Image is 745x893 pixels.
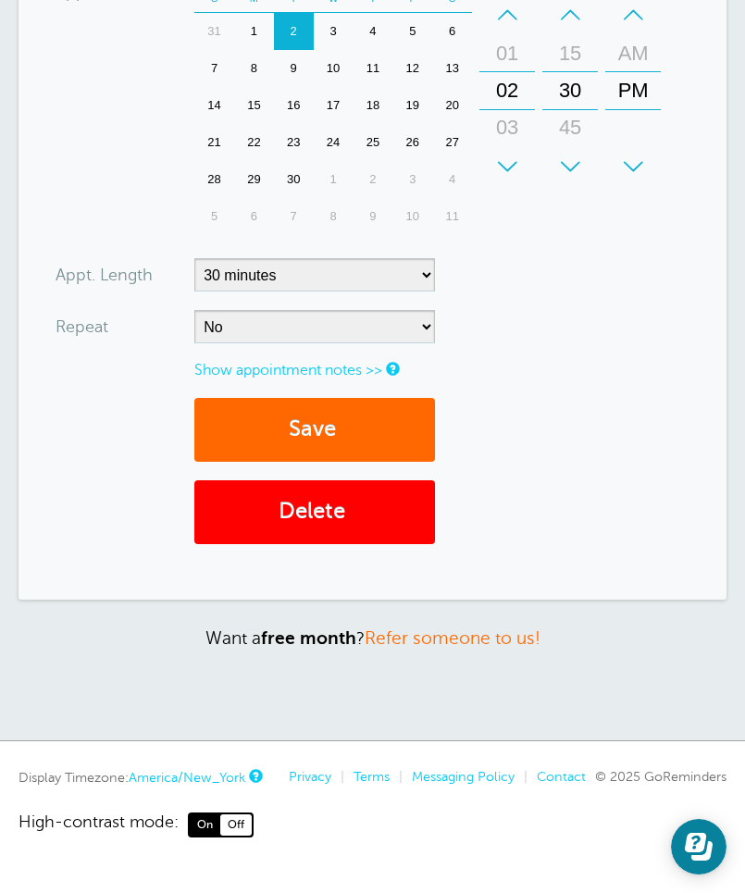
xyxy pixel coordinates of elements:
div: 1 [234,13,274,50]
div: Friday, September 12 [392,50,432,87]
div: Wednesday, October 1 [314,161,354,198]
div: Wednesday, September 3 [314,13,354,50]
div: 04 [485,146,529,183]
div: Tuesday, September 2 [274,13,314,50]
div: 8 [314,198,354,235]
div: Tuesday, September 30 [274,161,314,198]
div: Monday, October 6 [234,198,274,235]
div: Friday, September 5 [392,13,432,50]
div: Sunday, August 31 [194,13,234,50]
div: 01 [485,35,529,72]
div: 16 [274,87,314,124]
label: Repeat [56,318,108,335]
span: Off [220,814,252,835]
div: Thursday, September 25 [354,124,393,161]
div: 12 [392,50,432,87]
div: AM [611,35,655,72]
div: 25 [354,124,393,161]
div: 03 [485,109,529,146]
div: 02 [485,72,529,109]
div: 3 [392,161,432,198]
div: 27 [432,124,472,161]
a: Terms [354,769,390,784]
div: Wednesday, September 17 [314,87,354,124]
div: 4 [354,13,393,50]
div: Monday, September 15 [234,87,274,124]
div: Display Timezone: [19,769,260,786]
div: 20 [432,87,472,124]
div: 15 [548,35,592,72]
div: 11 [432,198,472,235]
div: Saturday, October 11 [432,198,472,235]
div: Saturday, September 20 [432,87,472,124]
div: 8 [234,50,274,87]
label: Appt. Length [56,267,153,283]
div: 10 [314,50,354,87]
div: 5 [392,13,432,50]
div: 30 [274,161,314,198]
div: 6 [234,198,274,235]
div: Tuesday, September 23 [274,124,314,161]
div: Friday, September 19 [392,87,432,124]
li: | [331,769,344,785]
a: America/New_York [129,770,245,785]
div: Saturday, October 4 [432,161,472,198]
li: | [390,769,403,785]
div: Sunday, October 5 [194,198,234,235]
div: 21 [194,124,234,161]
div: Friday, September 26 [392,124,432,161]
div: 19 [392,87,432,124]
li: | [515,769,528,785]
div: PM [611,72,655,109]
span: High-contrast mode: [19,812,179,837]
div: 9 [274,50,314,87]
div: Saturday, September 27 [432,124,472,161]
div: 10 [392,198,432,235]
div: 11 [354,50,393,87]
div: Wednesday, September 24 [314,124,354,161]
div: 9 [354,198,393,235]
strong: free month [261,628,356,648]
div: 3 [314,13,354,50]
div: 45 [548,109,592,146]
span: On [190,814,220,835]
div: 29 [234,161,274,198]
div: Monday, September 29 [234,161,274,198]
div: Thursday, September 18 [354,87,393,124]
div: Saturday, September 6 [432,13,472,50]
div: 15 [234,87,274,124]
div: 31 [194,13,234,50]
a: Refer someone to us! [365,628,540,648]
p: Want a ? [19,627,726,649]
div: Sunday, September 7 [194,50,234,87]
div: 23 [274,124,314,161]
div: 28 [194,161,234,198]
div: Sunday, September 21 [194,124,234,161]
div: Thursday, September 4 [354,13,393,50]
div: Tuesday, October 7 [274,198,314,235]
div: 1 [314,161,354,198]
div: Wednesday, October 8 [314,198,354,235]
div: Monday, September 8 [234,50,274,87]
div: 18 [354,87,393,124]
div: 22 [234,124,274,161]
div: Sunday, September 28 [194,161,234,198]
div: Friday, October 10 [392,198,432,235]
div: 4 [432,161,472,198]
div: Thursday, October 9 [354,198,393,235]
div: Sunday, September 14 [194,87,234,124]
a: This is the timezone being used to display dates and times to you on this device. Click the timez... [249,770,260,782]
div: 30 [548,72,592,109]
div: Friday, October 3 [392,161,432,198]
div: 7 [274,198,314,235]
a: Messaging Policy [412,769,515,784]
a: Notes are for internal use only, and are not visible to your clients. [386,363,397,375]
div: Tuesday, September 9 [274,50,314,87]
a: Privacy [289,769,331,784]
div: 13 [432,50,472,87]
button: Save [194,398,435,462]
div: Tuesday, September 16 [274,87,314,124]
div: Saturday, September 13 [432,50,472,87]
div: 17 [314,87,354,124]
div: 24 [314,124,354,161]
